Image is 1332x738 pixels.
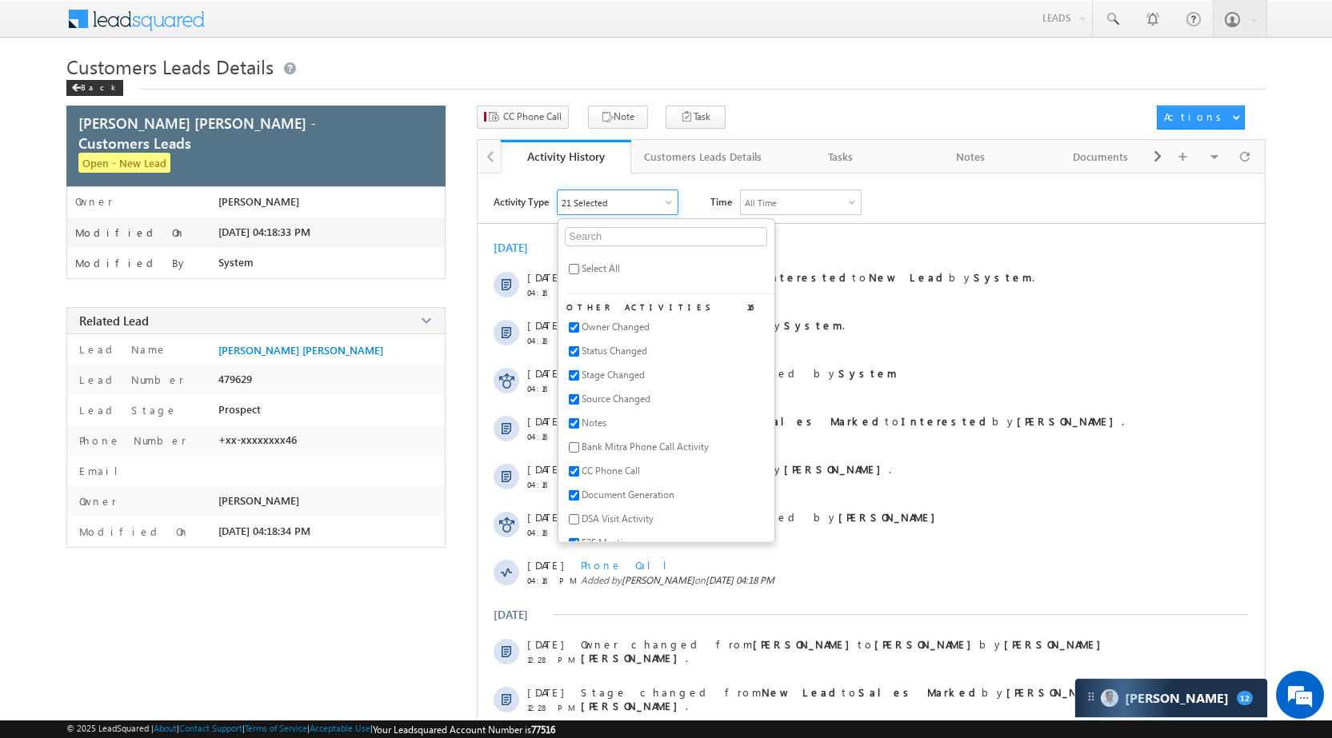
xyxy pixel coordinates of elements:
[581,574,1198,586] span: Added by on
[21,148,292,479] textarea: Type your message and hit 'Enter'
[631,140,776,174] a: Customers Leads Details
[582,345,647,357] span: Status Changed
[527,655,575,664] span: 12:28 PM
[838,366,897,380] strong: System
[79,313,149,329] span: Related Lead
[582,369,645,381] span: Stage Changed
[527,576,575,585] span: 04:18 PM
[582,262,620,274] span: Select All
[710,189,732,213] span: Time
[531,724,555,736] span: 77516
[218,256,254,269] span: System
[902,414,992,428] strong: Interested
[1074,678,1268,718] div: carter-dragCarter[PERSON_NAME]12
[527,637,563,651] span: [DATE]
[745,197,777,208] div: All Time
[1164,110,1227,124] div: Actions
[477,106,569,129] button: CC Phone Call
[218,195,299,208] span: [PERSON_NAME]
[218,225,310,238] span: [DATE] 04:18:33 PM
[527,432,575,441] span: 04:18 PM
[588,106,648,129] button: Note
[27,84,67,105] img: d_60004797649_company_0_60004797649
[776,140,906,174] a: Tasks
[1036,140,1166,174] a: Documents
[66,54,274,79] span: Customers Leads Details
[527,288,575,297] span: 04:18 PM
[75,342,167,356] label: Lead Name
[565,227,767,246] input: Search
[494,240,546,255] div: [DATE]
[75,195,113,208] label: Owner
[527,366,563,380] span: [DATE]
[75,494,117,508] label: Owner
[582,513,654,525] span: DSA Visit Activity
[527,528,575,537] span: 04:18 PM
[869,270,949,284] strong: New Lead
[262,8,301,46] div: Minimize live chat window
[218,344,383,357] a: [PERSON_NAME] [PERSON_NAME]
[762,270,852,284] strong: Interested
[527,703,575,712] span: 12:28 PM
[527,480,575,489] span: 04:18 PM
[1085,690,1098,703] img: carter-drag
[747,302,766,312] span: 16
[75,525,190,538] label: Modified On
[154,723,177,733] a: About
[1237,691,1253,705] span: 12
[906,140,1037,174] a: Notes
[494,189,549,213] span: Activity Type
[558,190,678,214] div: Owner Changed,Status Changed,Stage Changed,Source Changed,Notes & 16 more..
[974,270,1032,284] strong: System
[66,723,555,736] span: © 2025 LeadSquared | | | | |
[874,637,979,651] strong: [PERSON_NAME]
[706,574,774,586] span: [DATE] 04:18 PM
[78,153,170,173] span: Open - New Lead
[218,373,252,385] span: 479629
[622,574,694,586] span: [PERSON_NAME]
[373,724,555,736] span: Your Leadsquared Account Number is
[1157,106,1245,130] button: Actions
[527,336,575,345] span: 04:18 PM
[784,462,889,476] strong: [PERSON_NAME]
[527,685,563,699] span: [DATE]
[218,494,299,507] span: [PERSON_NAME]
[310,723,370,733] a: Acceptable Use
[784,318,842,332] strong: System
[582,465,640,477] span: CC Phone Call
[582,537,634,549] span: F2F Meeting
[75,226,186,239] label: Modified On
[838,510,943,524] strong: [PERSON_NAME]
[582,489,674,501] span: Document Generation
[218,403,261,416] span: Prospect
[66,80,123,96] div: Back
[75,433,186,447] label: Phone Number
[78,113,391,153] span: [PERSON_NAME] [PERSON_NAME] - Customers Leads
[762,414,885,428] strong: Sales Marked
[527,414,563,428] span: [DATE]
[494,607,546,622] div: [DATE]
[218,493,290,514] em: Start Chat
[527,384,575,393] span: 04:18 PM
[75,464,130,477] label: Email
[75,403,178,417] label: Lead Stage
[581,414,1124,428] span: Stage changed from to by .
[218,525,310,537] span: [DATE] 04:18:34 PM
[83,84,269,105] div: Chat with us now
[582,321,650,333] span: Owner Changed
[503,110,562,124] span: CC Phone Call
[562,197,607,208] div: 21 Selected
[566,302,724,312] span: Other Activities
[789,147,892,166] div: Tasks
[527,318,563,332] span: [DATE]
[919,147,1022,166] div: Notes
[644,147,762,166] div: Customers Leads Details
[501,140,631,174] a: Activity History
[762,685,842,699] strong: New Lead
[245,723,307,733] a: Terms of Service
[582,393,650,405] span: Source Changed
[527,510,563,524] span: [DATE]
[75,373,184,386] label: Lead Number
[179,723,242,733] a: Contact Support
